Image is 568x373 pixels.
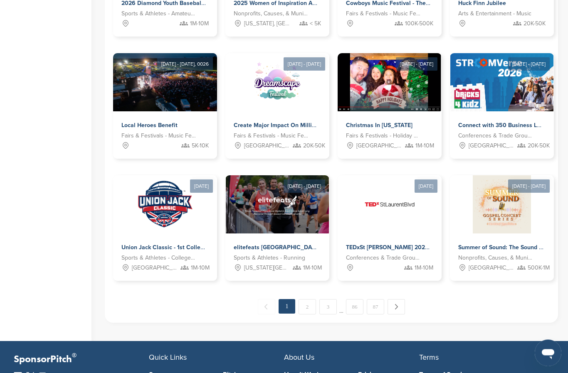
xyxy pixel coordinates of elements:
[450,162,554,281] a: [DATE] - [DATE] Sponsorpitch & Summer of Sound: The Sound That Unites Nonprofits, Causes, & Munic...
[234,122,445,129] span: Create Major Impact On Millienials and Genz With Dreamscape Music Festival
[157,58,213,71] div: [DATE] - [DATE], 0026
[356,142,403,151] span: [GEOGRAPHIC_DATA], [GEOGRAPHIC_DATA]
[284,353,314,362] span: About Us
[415,264,433,273] span: 1M-10M
[367,299,384,315] a: 87
[121,244,316,251] span: Union Jack Classic - 1st College Football Game at [GEOGRAPHIC_DATA]
[524,20,546,29] span: 20K-50K
[469,264,515,273] span: [GEOGRAPHIC_DATA], [GEOGRAPHIC_DATA]
[458,132,533,141] span: Conferences & Trade Groups - Technology
[528,264,550,273] span: 500K-1M
[113,162,217,281] a: [DATE] Sponsorpitch & Union Jack Classic - 1st College Football Game at [GEOGRAPHIC_DATA] Sports ...
[149,353,187,362] span: Quick Links
[450,40,554,159] a: [DATE] - [DATE] Sponsorpitch & Connect with 350 Business Leaders in Education | StroomVerse 2026 ...
[191,264,210,273] span: 1M-10M
[508,180,550,193] div: [DATE] - [DATE]
[190,180,213,193] div: [DATE]
[121,132,196,141] span: Fairs & Festivals - Music Festival
[338,162,442,281] a: [DATE] Sponsorpitch & TEDxSt [PERSON_NAME] 2026 ([GEOGRAPHIC_DATA], [GEOGRAPHIC_DATA]) – Let’s Cr...
[132,264,178,273] span: [GEOGRAPHIC_DATA]
[415,142,434,151] span: 1M-10M
[72,351,77,361] span: ®
[346,254,421,263] span: Conferences & Trade Groups - Entertainment
[234,132,309,141] span: Fairs & Festivals - Music Festival
[346,122,412,129] span: Christmas In [US_STATE]
[121,122,178,129] span: Local Heroes Benefit
[419,353,439,362] span: Terms
[338,40,442,159] a: [DATE] - [DATE] Sponsorpitch & Christmas In [US_STATE] Fairs & Festivals - Holiday Festival [GEOG...
[121,10,196,19] span: Sports & Athletes - Amateur Sports Leagues
[469,142,515,151] span: [GEOGRAPHIC_DATA]
[303,264,322,273] span: 1M-10M
[303,142,325,151] span: 20K-50K
[113,40,217,159] a: [DATE] - [DATE], 0026 Sponsorpitch & Local Heroes Benefit Fairs & Festivals - Music Festival 5K-10K
[244,264,291,273] span: [US_STATE][GEOGRAPHIC_DATA], [GEOGRAPHIC_DATA]
[310,20,321,29] span: < 5K
[535,340,561,366] iframe: Button to launch messaging window
[136,176,194,234] img: Sponsorpitch &
[346,132,421,141] span: Fairs & Festivals - Holiday Festival
[339,299,343,314] span: …
[415,180,437,193] div: [DATE]
[405,20,433,29] span: 100K-500K
[450,54,554,112] img: Sponsorpitch &
[234,10,309,19] span: Nonprofits, Causes, & Municipalities - Professional Development
[346,10,421,19] span: Fairs & Festivals - Music Festival
[14,354,149,366] p: SponsorPitch
[338,54,442,112] img: Sponsorpitch &
[226,176,329,234] img: Sponsorpitch &
[299,299,316,315] a: 2
[234,254,305,263] span: Sports & Athletes - Running
[244,142,291,151] span: [GEOGRAPHIC_DATA], [GEOGRAPHIC_DATA]
[113,54,217,112] img: Sponsorpitch &
[528,142,550,151] span: 20K-50K
[190,20,209,29] span: 1M-10M
[396,58,437,71] div: [DATE] - [DATE]
[361,176,419,234] img: Sponsorpitch &
[248,54,306,112] img: Sponsorpitch &
[192,142,209,151] span: 5K-10K
[234,244,443,251] span: elitefeats [GEOGRAPHIC_DATA], [GEOGRAPHIC_DATA] and Northeast Events
[319,299,337,315] a: 3
[279,299,295,314] em: 1
[225,162,329,281] a: [DATE] - [DATE] Sponsorpitch & elitefeats [GEOGRAPHIC_DATA], [GEOGRAPHIC_DATA] and Northeast Even...
[388,299,405,315] a: Next →
[244,20,291,29] span: [US_STATE], [GEOGRAPHIC_DATA]
[258,299,275,315] span: ← Previous
[458,254,533,263] span: Nonprofits, Causes, & Municipalities - Homelessness
[225,40,329,159] a: [DATE] - [DATE] Sponsorpitch & Create Major Impact On Millienials and Genz With Dreamscape Music ...
[284,58,325,71] div: [DATE] - [DATE]
[508,58,550,71] div: [DATE] - [DATE]
[284,180,325,193] div: [DATE] - [DATE]
[346,299,363,315] a: 86
[473,176,531,234] img: Sponsorpitch &
[121,254,196,263] span: Sports & Athletes - College Football Bowl Games
[458,10,531,19] span: Arts & Entertainment - Music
